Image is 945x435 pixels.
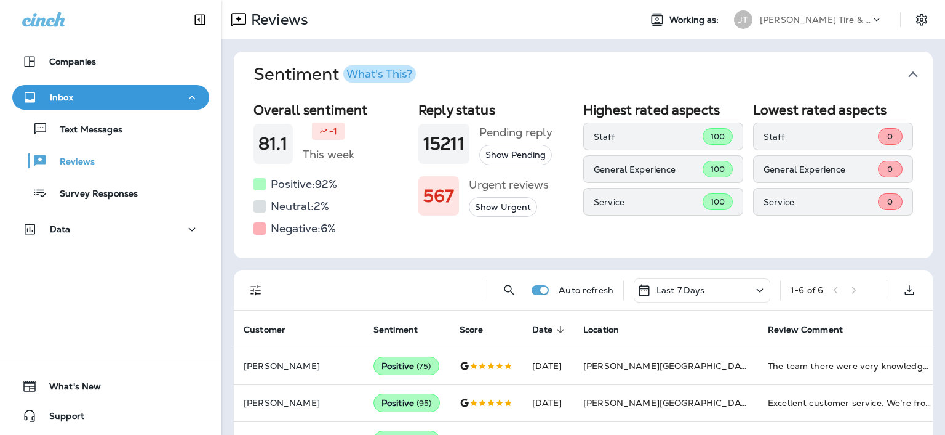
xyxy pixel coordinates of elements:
[887,164,893,174] span: 0
[764,197,878,207] p: Service
[37,411,84,426] span: Support
[768,360,933,372] div: The team there were very knowledgeable and friendly.
[303,145,354,165] h5: This week
[768,325,843,335] span: Review Comment
[583,360,755,372] span: [PERSON_NAME][GEOGRAPHIC_DATA]
[47,189,138,200] p: Survey Responses
[469,175,549,195] h5: Urgent reviews
[244,398,354,408] p: [PERSON_NAME]
[12,217,209,242] button: Data
[911,9,933,31] button: Settings
[460,324,500,335] span: Score
[532,325,553,335] span: Date
[669,15,722,25] span: Working as:
[373,394,440,412] div: Positive
[12,148,209,174] button: Reviews
[760,15,871,25] p: [PERSON_NAME] Tire & Auto
[711,164,725,174] span: 100
[373,325,418,335] span: Sentiment
[764,165,878,174] p: General Experience
[373,324,434,335] span: Sentiment
[12,49,209,74] button: Companies
[258,134,288,154] h1: 81.1
[532,324,569,335] span: Date
[343,65,416,83] button: What's This?
[656,285,705,295] p: Last 7 Days
[244,325,285,335] span: Customer
[734,10,752,29] div: JT
[271,197,329,216] h5: Neutral: 2 %
[50,92,73,102] p: Inbox
[329,125,337,137] p: -1
[244,52,943,97] button: SentimentWhat's This?
[244,278,268,303] button: Filters
[764,132,878,142] p: Staff
[246,10,308,29] p: Reviews
[479,123,552,142] h5: Pending reply
[244,361,354,371] p: [PERSON_NAME]
[897,278,922,303] button: Export as CSV
[887,197,893,207] span: 0
[418,102,573,118] h2: Reply status
[559,285,613,295] p: Auto refresh
[522,384,574,421] td: [DATE]
[12,374,209,399] button: What's New
[49,57,96,67] p: Companies
[522,348,574,384] td: [DATE]
[753,102,913,118] h2: Lowest rated aspects
[583,324,635,335] span: Location
[271,174,337,194] h5: Positive: 92 %
[253,64,416,85] h1: Sentiment
[887,131,893,142] span: 0
[48,124,122,136] p: Text Messages
[47,157,95,168] p: Reviews
[583,325,619,335] span: Location
[417,398,432,409] span: ( 95 )
[791,285,823,295] div: 1 - 6 of 6
[479,145,552,165] button: Show Pending
[594,165,703,174] p: General Experience
[768,324,859,335] span: Review Comment
[234,97,933,258] div: SentimentWhat's This?
[460,325,484,335] span: Score
[373,357,439,375] div: Positive
[497,278,522,303] button: Search Reviews
[583,102,743,118] h2: Highest rated aspects
[271,219,336,238] h5: Negative: 6 %
[12,404,209,428] button: Support
[423,134,465,154] h1: 15211
[594,132,703,142] p: Staff
[583,397,755,409] span: [PERSON_NAME][GEOGRAPHIC_DATA]
[711,197,725,207] span: 100
[183,7,217,32] button: Collapse Sidebar
[346,68,412,79] div: What's This?
[12,116,209,142] button: Text Messages
[423,186,454,206] h1: 567
[768,397,933,409] div: Excellent customer service. We’re from out of town and just popped in on a Friday at 3:00pm with ...
[594,197,703,207] p: Service
[50,224,71,234] p: Data
[711,131,725,142] span: 100
[469,197,537,218] button: Show Urgent
[244,324,301,335] span: Customer
[253,102,409,118] h2: Overall sentiment
[417,361,431,372] span: ( 75 )
[12,180,209,206] button: Survey Responses
[37,381,101,396] span: What's New
[12,85,209,110] button: Inbox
